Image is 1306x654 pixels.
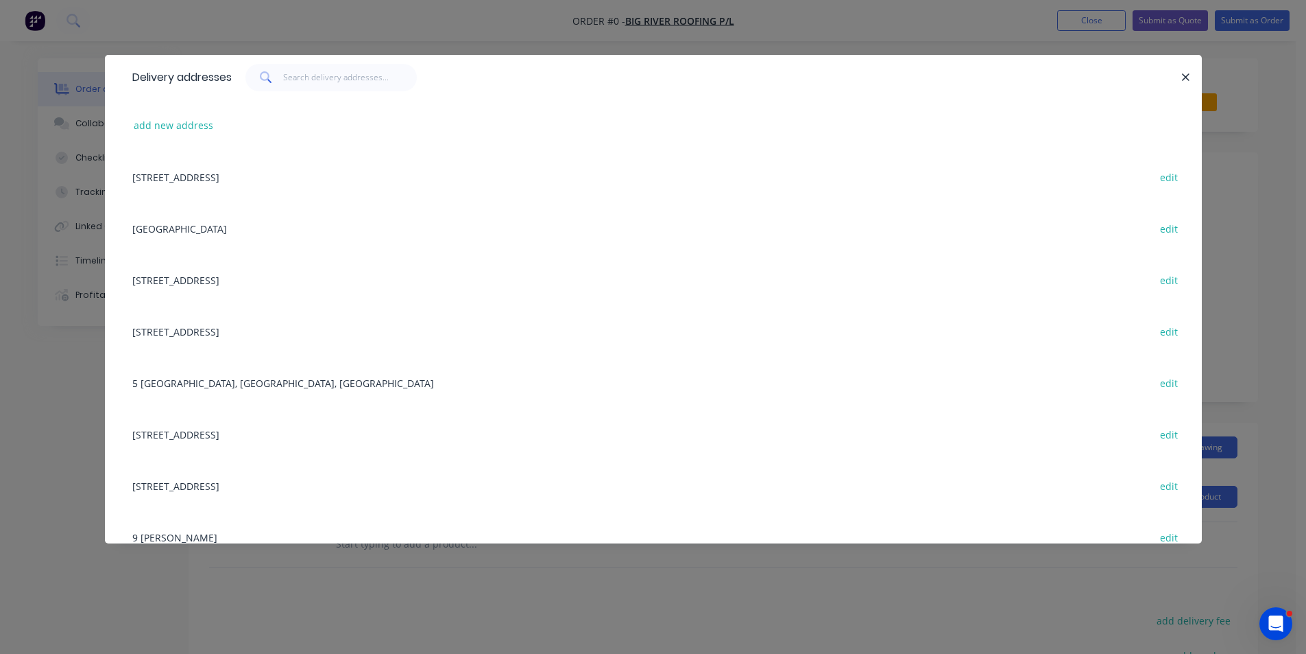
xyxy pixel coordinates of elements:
div: [STREET_ADDRESS] [125,460,1181,511]
button: edit [1153,528,1185,546]
button: edit [1153,322,1185,340]
div: [GEOGRAPHIC_DATA] [125,202,1181,254]
div: [STREET_ADDRESS] [125,151,1181,202]
button: edit [1153,219,1185,237]
div: Delivery addresses [125,56,232,100]
input: Search delivery addresses... [283,64,417,91]
div: [STREET_ADDRESS] [125,254,1181,305]
iframe: Intercom live chat [1259,607,1292,640]
div: [STREET_ADDRESS] [125,408,1181,460]
button: add new address [127,116,221,135]
button: edit [1153,270,1185,289]
div: 5 [GEOGRAPHIC_DATA], [GEOGRAPHIC_DATA], [GEOGRAPHIC_DATA] [125,357,1181,408]
div: 9 [PERSON_NAME] [125,511,1181,563]
button: edit [1153,167,1185,186]
div: [STREET_ADDRESS] [125,305,1181,357]
button: edit [1153,373,1185,392]
button: edit [1153,476,1185,495]
button: edit [1153,425,1185,443]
